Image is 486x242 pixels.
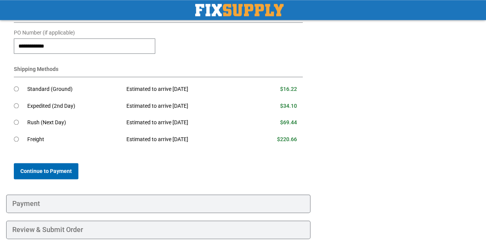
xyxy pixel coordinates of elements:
td: Expedited (2nd Day) [27,98,121,115]
button: Continue to Payment [14,163,78,179]
a: store logo [195,4,284,16]
span: PO Number (if applicable) [14,30,75,36]
span: $34.10 [280,103,297,109]
img: Fix Industrial Supply [195,4,284,16]
td: Standard (Ground) [27,81,121,98]
td: Rush (Next Day) [27,114,121,131]
td: Estimated to arrive [DATE] [121,131,248,148]
td: Estimated to arrive [DATE] [121,98,248,115]
td: Estimated to arrive [DATE] [121,114,248,131]
td: Freight [27,131,121,148]
span: $69.44 [280,119,297,125]
span: $16.22 [280,86,297,92]
div: Payment [6,194,310,213]
span: $220.66 [277,136,297,142]
div: Shipping Methods [14,65,303,77]
span: Continue to Payment [20,168,72,174]
td: Estimated to arrive [DATE] [121,81,248,98]
div: Review & Submit Order [6,221,310,239]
